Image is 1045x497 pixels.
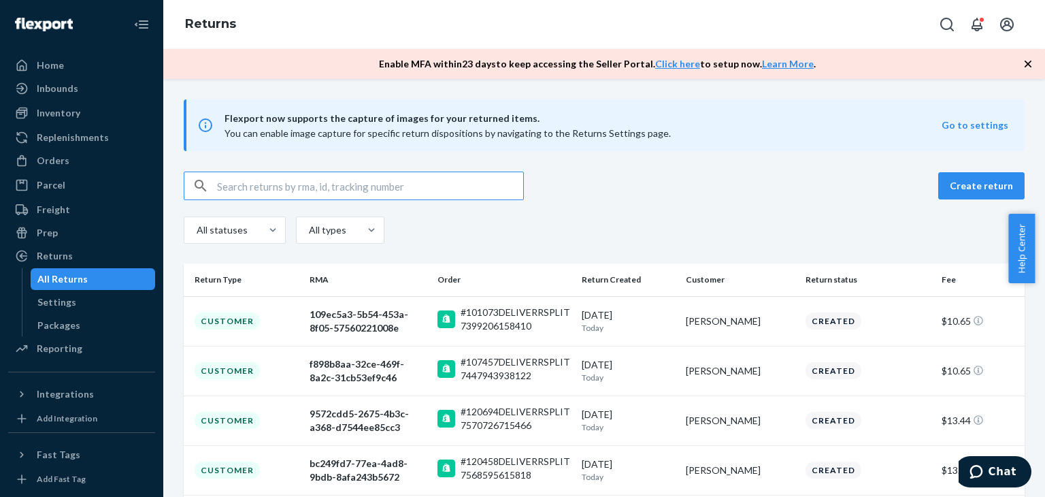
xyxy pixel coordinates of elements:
[936,396,1025,445] td: $13.44
[195,362,260,379] div: Customer
[310,357,427,385] div: f898b8aa-32ce-469f-8a2c-31cb53ef9c46
[37,131,109,144] div: Replenishments
[37,82,78,95] div: Inbounds
[37,154,69,167] div: Orders
[37,448,80,462] div: Fast Tags
[217,172,523,199] input: Search returns by rma, id, tracking number
[762,58,814,69] a: Learn More
[15,18,73,31] img: Flexport logo
[963,11,991,38] button: Open notifications
[37,413,97,424] div: Add Integration
[8,245,155,267] a: Returns
[582,322,675,334] p: Today
[432,263,576,296] th: Order
[310,407,427,434] div: 9572cdd5-2675-4b3c-a368-d7544ee85cc3
[8,471,155,487] a: Add Fast Tag
[31,268,156,290] a: All Returns
[37,203,70,217] div: Freight
[582,421,675,433] p: Today
[936,263,1025,296] th: Fee
[8,78,155,99] a: Inbounds
[800,263,936,296] th: Return status
[993,11,1021,38] button: Open account menu
[184,263,304,296] th: Return Type
[680,263,801,296] th: Customer
[37,249,73,263] div: Returns
[8,222,155,244] a: Prep
[37,59,64,72] div: Home
[8,102,155,124] a: Inventory
[686,464,795,477] div: [PERSON_NAME]
[304,263,432,296] th: RMA
[310,457,427,484] div: bc249fd7-77ea-4ad8-9bdb-8afa243b5672
[938,172,1025,199] button: Create return
[8,338,155,359] a: Reporting
[8,174,155,196] a: Parcel
[959,456,1031,490] iframe: Opens a widget where you can chat to one of our agents
[225,110,942,127] span: Flexport now supports the capture of images for your returned items.
[686,414,795,428] div: [PERSON_NAME]
[37,295,76,309] div: Settings
[936,296,1025,346] td: $10.65
[8,54,155,76] a: Home
[185,16,236,31] a: Returns
[582,372,675,383] p: Today
[582,358,675,383] div: [DATE]
[8,383,155,405] button: Integrations
[686,315,795,328] div: [PERSON_NAME]
[8,444,155,466] button: Fast Tags
[655,58,700,69] a: Click here
[37,387,94,401] div: Integrations
[37,106,80,120] div: Inventory
[461,306,571,333] div: #101073DELIVERRSPLIT7399206158410
[37,319,80,332] div: Packages
[576,263,680,296] th: Return Created
[582,308,675,334] div: [DATE]
[942,118,1008,132] button: Go to settings
[1008,214,1035,283] button: Help Center
[195,312,260,330] div: Customer
[461,455,571,482] div: #120458DELIVERRSPLIT7568595615818
[686,364,795,378] div: [PERSON_NAME]
[806,462,861,479] div: Created
[37,473,86,485] div: Add Fast Tag
[31,291,156,313] a: Settings
[582,408,675,433] div: [DATE]
[37,226,58,240] div: Prep
[8,127,155,148] a: Replenishments
[195,462,260,479] div: Customer
[37,272,88,286] div: All Returns
[806,362,861,379] div: Created
[309,223,344,237] div: All types
[461,405,571,432] div: #120694DELIVERRSPLIT7570726715466
[806,412,861,429] div: Created
[174,5,247,44] ol: breadcrumbs
[8,150,155,172] a: Orders
[8,411,155,427] a: Add Integration
[582,458,675,483] div: [DATE]
[37,178,65,192] div: Parcel
[31,315,156,336] a: Packages
[379,57,816,71] p: Enable MFA within 23 days to keep accessing the Seller Portal. to setup now. .
[197,223,246,237] div: All statuses
[37,342,82,355] div: Reporting
[225,127,671,139] span: You can enable image capture for specific return dispositions by navigating to the Returns Settin...
[461,355,571,383] div: #107457DELIVERRSPLIT7447943938122
[582,471,675,483] p: Today
[8,199,155,221] a: Freight
[933,11,961,38] button: Open Search Box
[936,346,1025,396] td: $10.65
[310,308,427,335] div: 109ec5a3-5b54-453a-8f05-57560221008e
[195,412,260,429] div: Customer
[806,312,861,330] div: Created
[128,11,155,38] button: Close Navigation
[936,445,1025,495] td: $13.65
